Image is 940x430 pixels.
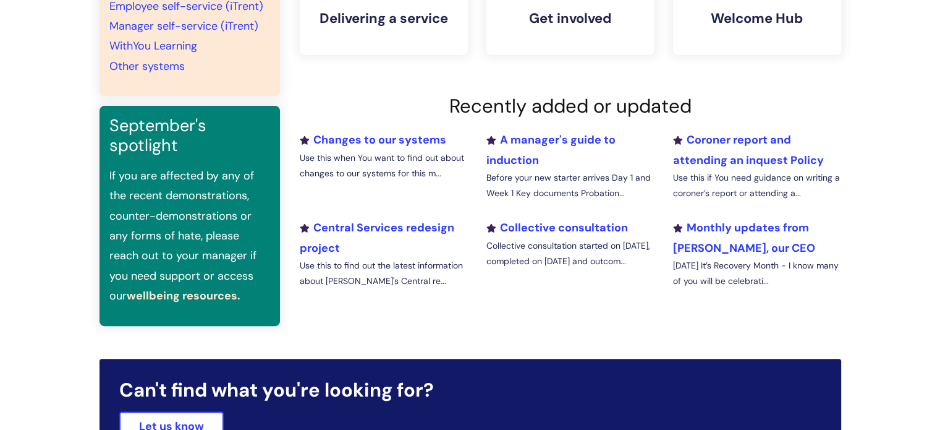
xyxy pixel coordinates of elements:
a: Coroner report and attending an inquest Policy [672,132,823,167]
p: Use this to find out the latest information about [PERSON_NAME]'s Central re... [300,258,468,289]
a: Collective consultation [486,220,627,235]
a: Other systems [109,59,185,74]
p: Use this if You need guidance on writing a coroner’s report or attending a... [672,170,840,201]
h2: Recently added or updated [300,95,841,118]
h2: Can't find what you're looking for? [119,379,821,402]
a: wellbeing resources. [127,288,240,303]
p: Before your new starter arrives Day 1 and Week 1 Key documents Probation... [486,170,654,201]
a: WithYou Learning [109,38,197,53]
a: Manager self-service (iTrent) [109,19,258,33]
a: Changes to our systems [300,132,446,147]
a: Central Services redesign project [300,220,454,255]
h3: September's spotlight [109,116,270,156]
a: Monthly updates from [PERSON_NAME], our CEO [672,220,815,255]
p: [DATE] It’s Recovery Month - I know many of you will be celebrati... [672,258,840,289]
h4: Delivering a service [310,11,458,27]
h4: Welcome Hub [683,11,831,27]
p: Use this when You want to find out about changes to our systems for this m... [300,150,468,181]
p: Collective consultation started on [DATE], completed on [DATE] and outcom... [486,238,654,269]
a: A manager's guide to induction [486,132,615,167]
h4: Get involved [496,11,645,27]
p: If you are affected by any of the recent demonstrations, counter-demonstrations or any forms of h... [109,166,270,306]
